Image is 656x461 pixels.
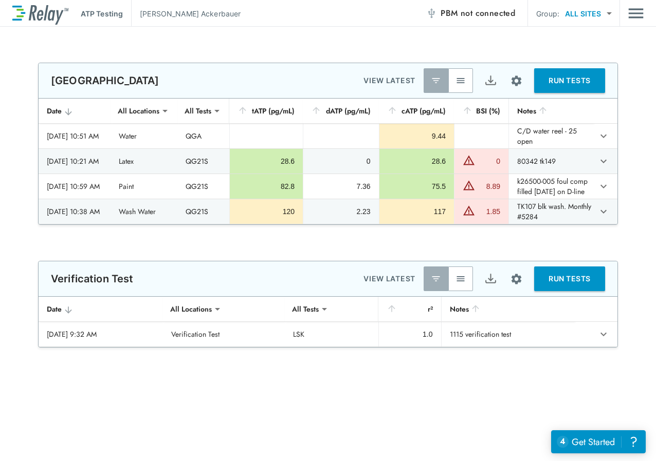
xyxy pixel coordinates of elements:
[238,181,295,191] div: 82.8
[478,68,503,93] button: Export
[463,204,475,217] img: Warning
[387,329,433,339] div: 1.0
[551,430,646,453] iframe: Resource center
[177,124,229,148] td: QGA
[426,8,436,18] img: Offline Icon
[387,303,433,315] div: r²
[510,74,523,87] img: Settings Icon
[595,178,612,195] button: expand row
[47,206,102,217] div: [DATE] 10:38 AM
[431,75,441,86] img: Latest
[363,273,415,285] p: VIEW LATEST
[388,131,446,141] div: 9.44
[47,181,102,191] div: [DATE] 10:59 AM
[461,7,515,19] span: not connected
[462,105,500,117] div: BSI (%)
[422,3,519,24] button: PBM not connected
[450,303,567,315] div: Notes
[163,322,284,347] td: Verification Test
[47,156,102,166] div: [DATE] 10:21 AM
[285,322,378,347] td: LSK
[628,4,644,23] button: Main menu
[534,266,605,291] button: RUN TESTS
[47,329,155,339] div: [DATE] 9:32 AM
[536,8,559,19] p: Group:
[463,179,475,191] img: Warning
[441,322,575,347] td: 1115 verification test
[510,273,523,285] img: Settings Icon
[312,206,371,217] div: 2.23
[140,8,241,19] p: [PERSON_NAME] Ackerbauer
[478,206,500,217] div: 1.85
[111,174,177,199] td: Paint
[12,3,68,25] img: LuminUltra Relay
[47,131,102,141] div: [DATE] 10:51 AM
[478,266,503,291] button: Export
[508,174,594,199] td: k26500-005 foul comp filled [DATE] on D-line
[534,68,605,93] button: RUN TESTS
[363,74,415,87] p: VIEW LATEST
[312,181,371,191] div: 7.36
[177,101,218,121] div: All Tests
[39,99,617,224] table: sticky table
[455,274,466,284] img: View All
[177,174,229,199] td: QG21S
[111,124,177,148] td: Water
[51,273,134,285] p: Verification Test
[177,199,229,224] td: QG21S
[508,199,594,224] td: TK107 blk wash. Monthly #5284
[111,101,167,121] div: All Locations
[238,156,295,166] div: 28.6
[455,75,466,86] img: View All
[81,8,123,19] p: ATP Testing
[39,297,163,322] th: Date
[387,105,446,117] div: cATP (pg/mL)
[388,206,446,217] div: 117
[517,105,586,117] div: Notes
[39,297,617,347] table: sticky table
[163,299,219,319] div: All Locations
[238,206,295,217] div: 120
[238,105,295,117] div: tATP (pg/mL)
[484,273,497,285] img: Export Icon
[503,67,530,94] button: Site setup
[39,99,111,124] th: Date
[478,156,500,166] div: 0
[503,265,530,293] button: Site setup
[388,156,446,166] div: 28.6
[311,105,371,117] div: dATP (pg/mL)
[111,149,177,174] td: Latex
[312,156,371,166] div: 0
[595,203,612,220] button: expand row
[508,149,594,174] td: 80342 tk149
[595,127,612,145] button: expand row
[51,74,159,87] p: [GEOGRAPHIC_DATA]
[595,152,612,170] button: expand row
[388,181,446,191] div: 75.5
[441,6,515,21] span: PBM
[628,4,644,23] img: Drawer Icon
[177,149,229,174] td: QG21S
[463,154,475,166] img: Warning
[111,199,177,224] td: Wash Water
[508,124,594,148] td: C/D water reel - 25 open
[431,274,441,284] img: Latest
[285,299,326,319] div: All Tests
[595,325,612,343] button: expand row
[478,181,500,191] div: 8.89
[484,74,497,87] img: Export Icon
